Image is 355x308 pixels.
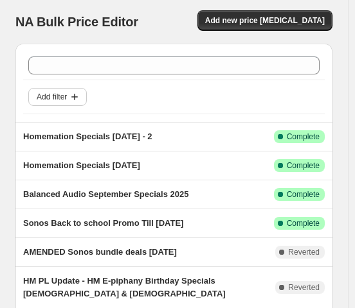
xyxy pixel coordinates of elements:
[23,189,188,199] span: Balanced Audio September Specials 2025
[288,282,320,293] span: Reverted
[287,160,320,171] span: Complete
[288,247,320,257] span: Reverted
[23,160,140,170] span: Homemation Specials [DATE]
[15,15,138,29] span: NA Bulk Price Editor
[287,132,320,142] span: Complete
[197,10,332,31] button: Add new price [MEDICAL_DATA]
[287,189,320,200] span: Complete
[287,218,320,228] span: Complete
[205,15,325,26] span: Add new price [MEDICAL_DATA]
[23,276,226,298] span: HM PL Update - HM E-piphany Birthday Specials [DEMOGRAPHIC_DATA] & [DEMOGRAPHIC_DATA]
[37,92,67,102] span: Add filter
[23,247,177,257] span: AMENDED Sonos bundle deals [DATE]
[23,132,152,141] span: Homemation Specials [DATE] - 2
[28,88,87,106] button: Add filter
[23,218,183,228] span: Sonos Back to school Promo Till [DATE]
